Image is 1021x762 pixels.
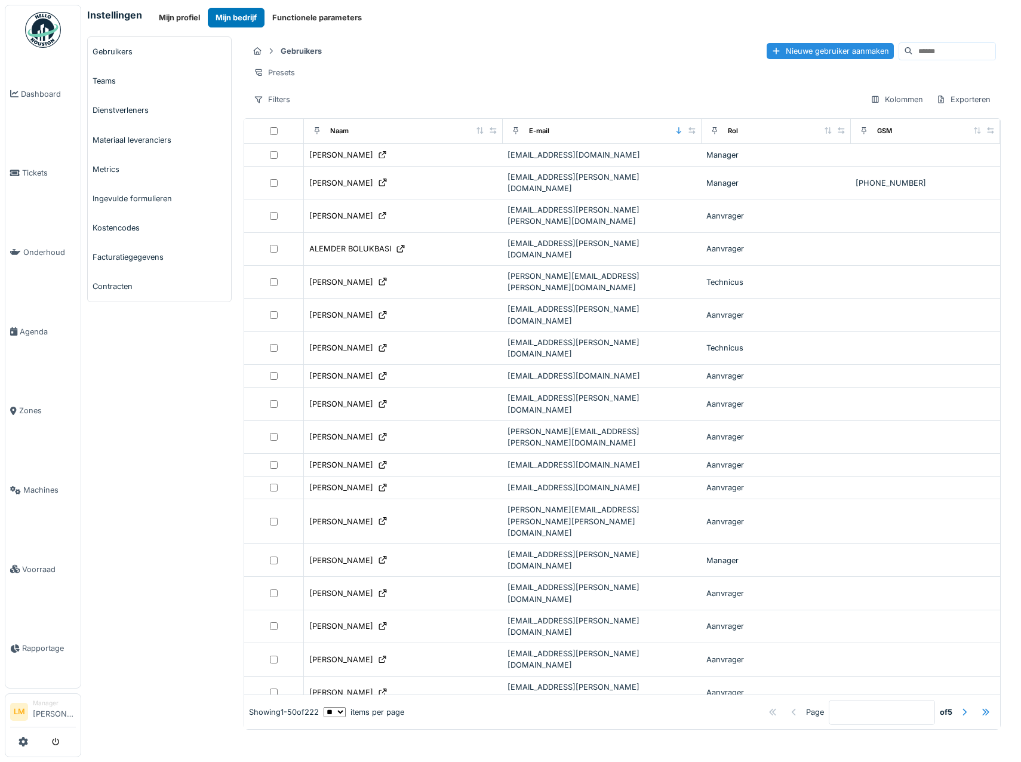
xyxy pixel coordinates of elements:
[88,125,231,155] a: Materiaal leveranciers
[706,588,846,599] div: Aanvrager
[5,530,81,609] a: Voorraad
[508,681,697,704] div: [EMAIL_ADDRESS][PERSON_NAME][DOMAIN_NAME]
[728,126,738,136] div: Rol
[19,405,76,416] span: Zones
[249,706,319,718] div: Showing 1 - 50 of 222
[706,276,846,288] div: Technicus
[931,91,996,108] div: Exporteren
[508,426,697,448] div: [PERSON_NAME][EMAIL_ADDRESS][PERSON_NAME][DOMAIN_NAME]
[22,564,76,575] span: Voorraad
[706,149,846,161] div: Manager
[265,8,370,27] a: Functionele parameters
[309,342,373,354] div: [PERSON_NAME]
[309,149,373,161] div: [PERSON_NAME]
[248,64,300,81] div: Presets
[5,371,81,451] a: Zones
[309,276,373,288] div: [PERSON_NAME]
[706,516,846,527] div: Aanvrager
[508,459,697,471] div: [EMAIL_ADDRESS][DOMAIN_NAME]
[508,392,697,415] div: [EMAIL_ADDRESS][PERSON_NAME][DOMAIN_NAME]
[88,155,231,184] a: Metrics
[508,482,697,493] div: [EMAIL_ADDRESS][DOMAIN_NAME]
[706,398,846,410] div: Aanvrager
[87,10,142,21] h6: Instellingen
[330,126,349,136] div: Naam
[706,309,846,321] div: Aanvrager
[309,309,373,321] div: [PERSON_NAME]
[706,620,846,632] div: Aanvrager
[856,177,995,189] div: [PHONE_NUMBER]
[309,210,373,222] div: [PERSON_NAME]
[88,213,231,242] a: Kostencodes
[10,703,28,721] li: LM
[706,370,846,382] div: Aanvrager
[88,96,231,125] a: Dienstverleners
[151,8,208,27] button: Mijn profiel
[508,504,697,539] div: [PERSON_NAME][EMAIL_ADDRESS][PERSON_NAME][PERSON_NAME][DOMAIN_NAME]
[5,292,81,371] a: Agenda
[706,482,846,493] div: Aanvrager
[508,238,697,260] div: [EMAIL_ADDRESS][PERSON_NAME][DOMAIN_NAME]
[5,213,81,292] a: Onderhoud
[21,88,76,100] span: Dashboard
[33,699,76,708] div: Manager
[309,588,373,599] div: [PERSON_NAME]
[309,555,373,566] div: [PERSON_NAME]
[309,687,373,698] div: [PERSON_NAME]
[309,482,373,493] div: [PERSON_NAME]
[22,643,76,654] span: Rapportage
[508,204,697,227] div: [EMAIL_ADDRESS][PERSON_NAME][PERSON_NAME][DOMAIN_NAME]
[5,54,81,134] a: Dashboard
[309,398,373,410] div: [PERSON_NAME]
[309,177,373,189] div: [PERSON_NAME]
[806,706,824,718] div: Page
[88,184,231,213] a: Ingevulde formulieren
[10,699,76,727] a: LM Manager[PERSON_NAME]
[706,459,846,471] div: Aanvrager
[508,582,697,604] div: [EMAIL_ADDRESS][PERSON_NAME][DOMAIN_NAME]
[508,615,697,638] div: [EMAIL_ADDRESS][PERSON_NAME][DOMAIN_NAME]
[248,91,296,108] div: Filters
[276,45,327,57] strong: Gebruikers
[508,149,697,161] div: [EMAIL_ADDRESS][DOMAIN_NAME]
[706,654,846,665] div: Aanvrager
[309,370,373,382] div: [PERSON_NAME]
[309,654,373,665] div: [PERSON_NAME]
[508,171,697,194] div: [EMAIL_ADDRESS][PERSON_NAME][DOMAIN_NAME]
[706,243,846,254] div: Aanvrager
[5,134,81,213] a: Tickets
[767,43,894,59] div: Nieuwe gebruiker aanmaken
[20,326,76,337] span: Agenda
[23,484,76,496] span: Machines
[5,450,81,530] a: Machines
[88,272,231,301] a: Contracten
[529,126,549,136] div: E-mail
[88,37,231,66] a: Gebruikers
[22,167,76,179] span: Tickets
[88,242,231,272] a: Facturatiegegevens
[508,337,697,360] div: [EMAIL_ADDRESS][PERSON_NAME][DOMAIN_NAME]
[309,516,373,527] div: [PERSON_NAME]
[706,342,846,354] div: Technicus
[309,459,373,471] div: [PERSON_NAME]
[309,431,373,443] div: [PERSON_NAME]
[706,555,846,566] div: Manager
[23,247,76,258] span: Onderhoud
[877,126,892,136] div: GSM
[33,699,76,724] li: [PERSON_NAME]
[706,177,846,189] div: Manager
[508,370,697,382] div: [EMAIL_ADDRESS][DOMAIN_NAME]
[309,243,391,254] div: ALEMDER BOLUKBASI
[324,706,404,718] div: items per page
[508,303,697,326] div: [EMAIL_ADDRESS][PERSON_NAME][DOMAIN_NAME]
[208,8,265,27] button: Mijn bedrijf
[5,609,81,689] a: Rapportage
[706,210,846,222] div: Aanvrager
[706,687,846,698] div: Aanvrager
[508,271,697,293] div: [PERSON_NAME][EMAIL_ADDRESS][PERSON_NAME][DOMAIN_NAME]
[309,620,373,632] div: [PERSON_NAME]
[25,12,61,48] img: Badge_color-CXgf-gQk.svg
[940,706,952,718] strong: of 5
